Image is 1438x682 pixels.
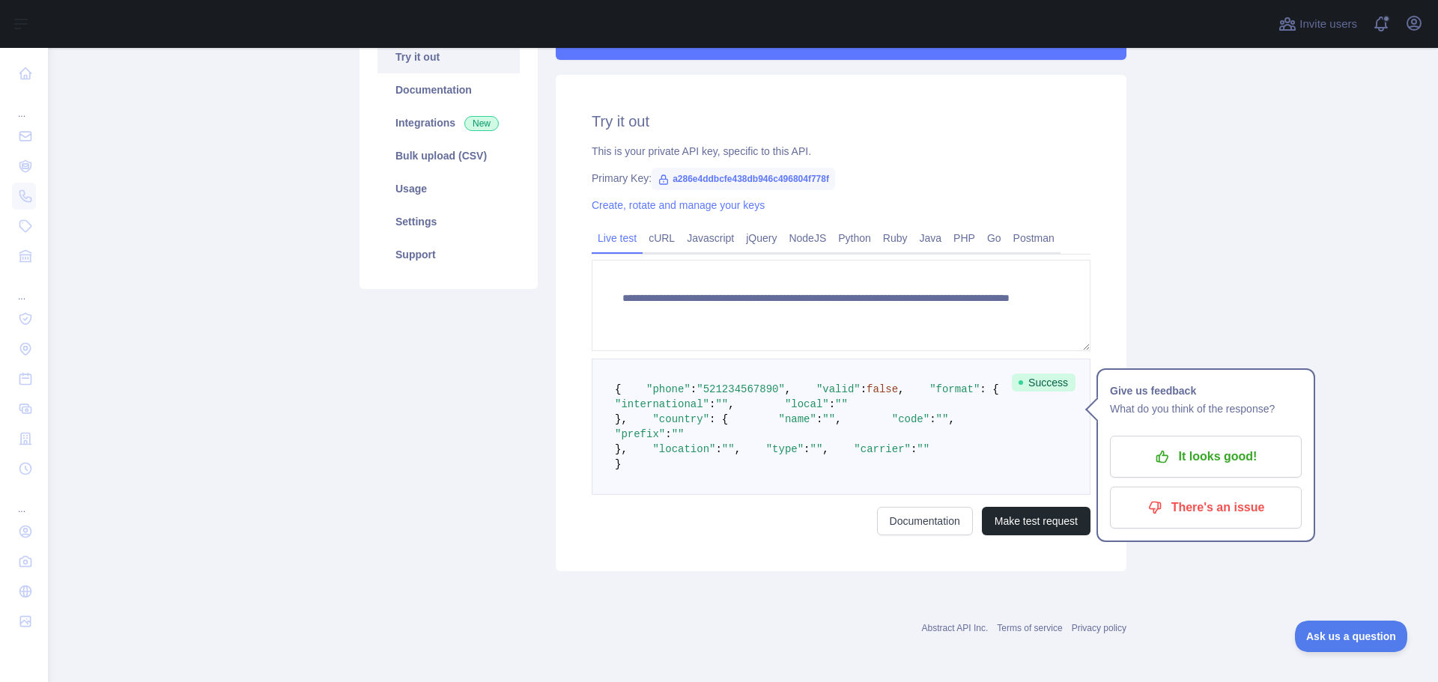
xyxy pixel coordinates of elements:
span: : [861,383,867,395]
p: What do you think of the response? [1110,400,1302,418]
span: "" [672,428,685,440]
span: "type" [766,443,804,455]
a: Create, rotate and manage your keys [592,199,765,211]
span: : [804,443,810,455]
a: Usage [377,172,520,205]
iframe: Toggle Customer Support [1295,621,1408,652]
div: ... [12,485,36,515]
a: Java [914,226,948,250]
span: : [691,383,697,395]
h1: Give us feedback [1110,382,1302,400]
a: Try it out [377,40,520,73]
a: Abstract API Inc. [922,623,989,633]
span: : [665,428,671,440]
span: "valid" [816,383,861,395]
span: "code" [892,413,929,425]
span: "name" [778,413,816,425]
span: , [948,413,954,425]
span: , [728,398,734,410]
span: "" [822,413,835,425]
span: "" [936,413,949,425]
span: : { [709,413,728,425]
a: Documentation [377,73,520,106]
p: It looks good! [1121,444,1290,469]
span: Success [1012,374,1076,392]
span: "country" [652,413,709,425]
span: }, [615,413,628,425]
a: Settings [377,205,520,238]
a: NodeJS [783,226,832,250]
span: "international" [615,398,709,410]
span: : [715,443,721,455]
span: , [835,413,841,425]
span: "phone" [646,383,691,395]
span: , [822,443,828,455]
a: Support [377,238,520,271]
span: : [911,443,917,455]
span: "521234567890" [697,383,785,395]
span: "local" [785,398,829,410]
button: There's an issue [1110,487,1302,529]
a: Postman [1007,226,1061,250]
span: }, [615,443,628,455]
a: Ruby [877,226,914,250]
a: Go [981,226,1007,250]
span: , [898,383,904,395]
span: "carrier" [854,443,911,455]
a: Javascript [681,226,740,250]
p: There's an issue [1121,495,1290,520]
a: Integrations New [377,106,520,139]
span: "prefix" [615,428,665,440]
div: This is your private API key, specific to this API. [592,144,1090,159]
span: "format" [929,383,980,395]
span: , [735,443,741,455]
h2: Try it out [592,111,1090,132]
span: "" [917,443,929,455]
div: Primary Key: [592,171,1090,186]
button: Make test request [982,507,1090,535]
span: : { [980,383,998,395]
a: Live test [592,226,643,250]
span: "location" [652,443,715,455]
button: Invite users [1275,12,1360,36]
span: "" [722,443,735,455]
span: "" [715,398,728,410]
span: : [816,413,822,425]
span: false [867,383,898,395]
span: New [464,116,499,131]
span: Invite users [1299,16,1357,33]
a: Python [832,226,877,250]
span: , [785,383,791,395]
span: : [929,413,935,425]
a: jQuery [740,226,783,250]
span: "" [810,443,823,455]
a: Terms of service [997,623,1062,633]
a: Documentation [877,507,973,535]
a: cURL [643,226,681,250]
span: : [829,398,835,410]
span: : [709,398,715,410]
div: ... [12,90,36,120]
div: ... [12,273,36,302]
button: It looks good! [1110,436,1302,478]
span: { [615,383,621,395]
span: } [615,458,621,470]
a: Bulk upload (CSV) [377,139,520,172]
span: "" [835,398,848,410]
span: a286e4ddbcfe438db946c496804f778f [652,168,835,190]
a: PHP [947,226,981,250]
a: Privacy policy [1072,623,1126,633]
